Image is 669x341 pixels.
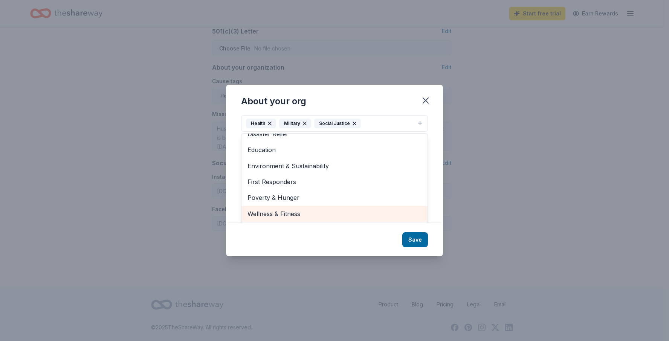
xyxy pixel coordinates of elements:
[247,177,422,187] span: First Responders
[247,209,422,219] span: Wellness & Fitness
[247,129,422,139] span: Disaster Relief
[241,115,428,132] button: HealthMilitarySocial Justice
[247,193,422,202] span: Poverty & Hunger
[246,119,276,128] div: Health
[279,119,311,128] div: Military
[247,161,422,171] span: Environment & Sustainability
[314,119,361,128] div: Social Justice
[247,145,422,155] span: Education
[241,133,428,224] div: HealthMilitarySocial Justice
